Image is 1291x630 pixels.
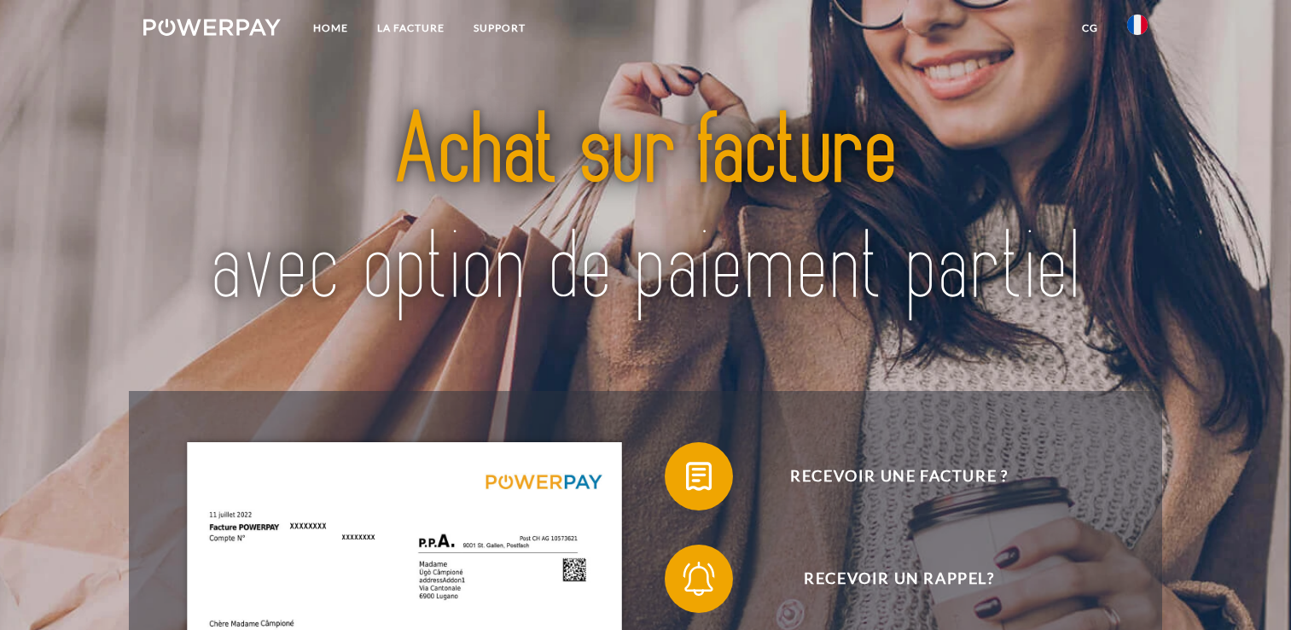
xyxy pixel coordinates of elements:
img: logo-powerpay-white.svg [143,19,281,36]
img: title-powerpay_fr.svg [193,63,1098,359]
a: Support [459,13,540,44]
img: fr [1127,15,1148,35]
a: CG [1067,13,1113,44]
span: Recevoir une facture ? [690,442,1108,510]
button: Recevoir une facture ? [665,442,1108,510]
a: Home [299,13,363,44]
img: qb_bill.svg [677,455,720,498]
span: Recevoir un rappel? [690,545,1108,613]
img: qb_bell.svg [677,557,720,600]
a: LA FACTURE [363,13,459,44]
button: Recevoir un rappel? [665,545,1108,613]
